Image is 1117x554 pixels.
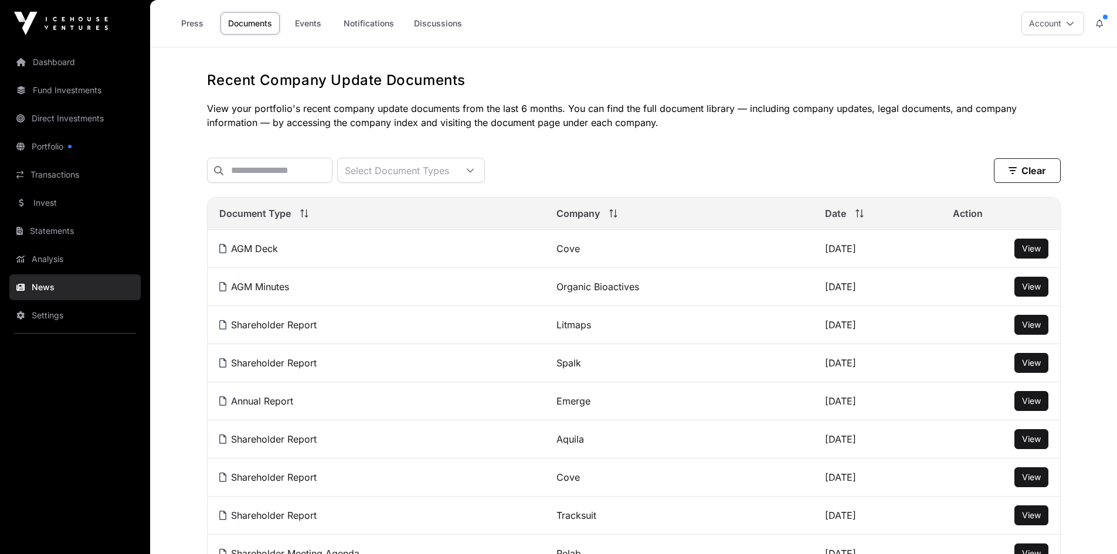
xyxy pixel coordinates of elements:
a: Analysis [9,246,141,272]
a: Shareholder Report [219,509,317,521]
a: News [9,274,141,300]
h1: Recent Company Update Documents [207,71,1061,90]
a: Shareholder Report [219,433,317,445]
iframe: Chat Widget [1058,498,1117,554]
a: View [1022,395,1041,407]
a: Documents [220,12,280,35]
a: Annual Report [219,395,293,407]
a: Litmaps [556,319,591,331]
span: Document Type [219,206,291,220]
button: View [1014,353,1048,373]
a: View [1022,509,1041,521]
a: View [1022,357,1041,369]
a: Statements [9,218,141,244]
td: [DATE] [813,268,942,306]
span: Date [825,206,846,220]
a: Shareholder Report [219,319,317,331]
a: Tracksuit [556,509,596,521]
button: View [1014,467,1048,487]
button: View [1014,315,1048,335]
button: Clear [994,158,1061,183]
button: View [1014,429,1048,449]
a: Transactions [9,162,141,188]
a: Aquila [556,433,584,445]
a: Portfolio [9,134,141,159]
a: Invest [9,190,141,216]
td: [DATE] [813,306,942,344]
td: [DATE] [813,497,942,535]
td: [DATE] [813,458,942,497]
span: View [1022,510,1041,520]
a: Shareholder Report [219,471,317,483]
td: [DATE] [813,230,942,268]
a: Organic Bioactives [556,281,639,293]
img: Icehouse Ventures Logo [14,12,108,35]
button: View [1014,505,1048,525]
a: AGM Minutes [219,281,289,293]
a: Shareholder Report [219,357,317,369]
a: Spalk [556,357,581,369]
span: View [1022,396,1041,406]
a: Dashboard [9,49,141,75]
a: View [1022,243,1041,254]
span: View [1022,434,1041,444]
a: AGM Deck [219,243,278,254]
td: [DATE] [813,344,942,382]
button: View [1014,277,1048,297]
a: Emerge [556,395,590,407]
a: View [1022,433,1041,445]
button: View [1014,391,1048,411]
a: View [1022,319,1041,331]
a: Cove [556,243,580,254]
a: Settings [9,303,141,328]
span: Company [556,206,600,220]
button: Account [1021,12,1084,35]
a: Direct Investments [9,106,141,131]
div: Select Document Types [338,158,456,182]
span: View [1022,358,1041,368]
td: [DATE] [813,420,942,458]
a: Cove [556,471,580,483]
a: View [1022,281,1041,293]
span: View [1022,281,1041,291]
a: Fund Investments [9,77,141,103]
a: Press [169,12,216,35]
a: Discussions [406,12,470,35]
span: View [1022,320,1041,329]
span: Action [953,206,983,220]
span: View [1022,243,1041,253]
td: [DATE] [813,382,942,420]
button: View [1014,239,1048,259]
a: Events [284,12,331,35]
span: View [1022,472,1041,482]
p: View your portfolio's recent company update documents from the last 6 months. You can find the fu... [207,101,1061,130]
a: View [1022,471,1041,483]
a: Notifications [336,12,402,35]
